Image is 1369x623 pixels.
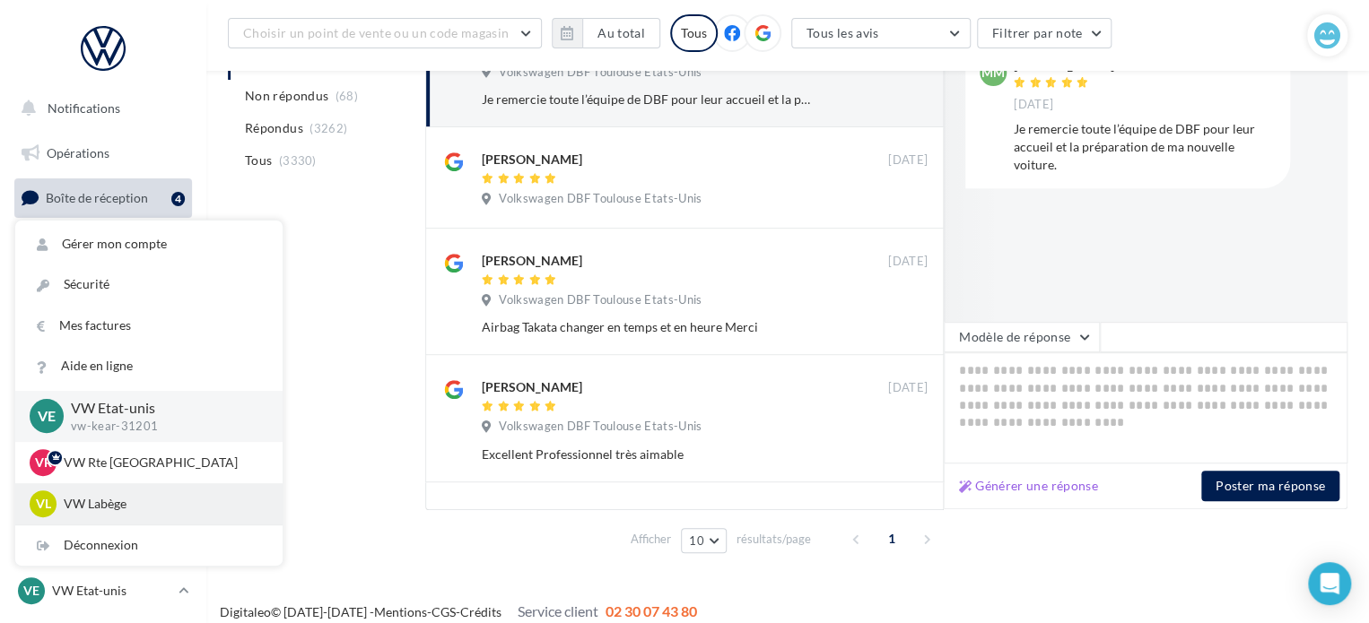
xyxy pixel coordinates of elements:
[518,602,598,619] span: Service client
[952,475,1105,497] button: Générer une réponse
[482,91,811,108] div: Je remercie toute l’équipe de DBF pour leur accueil et la préparation de ma nouvelle voiture.
[11,134,196,172] a: Opérations
[48,100,120,116] span: Notifications
[36,495,51,513] span: VL
[71,398,254,419] p: VW Etat-unis
[499,191,702,207] span: Volkswagen DBF Toulouse Etats-Unis
[11,314,196,351] a: Contacts
[11,225,196,263] a: Visibilité en ligne
[220,604,271,619] a: Digitaleo
[245,119,303,137] span: Répondus
[374,604,427,619] a: Mentions
[15,306,283,346] a: Mes factures
[1014,59,1114,72] div: [PERSON_NAME]
[499,65,702,81] span: Volkswagen DBF Toulouse Etats-Unis
[482,252,582,270] div: [PERSON_NAME]
[35,454,52,472] span: VR
[336,89,358,103] span: (68)
[460,604,501,619] a: Crédits
[888,380,928,396] span: [DATE]
[64,454,261,472] p: VW Rte [GEOGRAPHIC_DATA]
[228,18,542,48] button: Choisir un point de vente ou un code magasin
[631,531,671,548] span: Afficher
[1014,97,1053,113] span: [DATE]
[1308,562,1351,605] div: Open Intercom Messenger
[499,292,702,308] span: Volkswagen DBF Toulouse Etats-Unis
[606,602,697,619] span: 02 30 07 43 80
[1014,120,1276,174] div: Je remercie toute l’équipe de DBF pour leur accueil et la préparation de ma nouvelle voiture.
[64,495,261,513] p: VW Labège
[552,18,660,48] button: Au total
[15,264,283,305] a: Sécurité
[482,378,582,396] div: [PERSON_NAME]
[52,582,171,600] p: VW Etat-unis
[245,151,272,169] span: Tous
[171,192,185,206] div: 4
[432,604,456,619] a: CGS
[499,419,702,435] span: Volkswagen DBF Toulouse Etats-Unis
[15,525,283,566] div: Déconnexion
[71,419,254,435] p: vw-kear-31201
[1201,471,1339,501] button: Poster ma réponse
[482,318,811,336] div: Airbag Takata changer en temps et en heure Merci
[670,14,718,52] div: Tous
[15,346,283,386] a: Aide en ligne
[245,87,328,105] span: Non répondus
[791,18,971,48] button: Tous les avis
[482,446,811,463] div: Excellent Professionnel très aimable
[737,531,811,548] span: résultats/page
[482,151,582,169] div: [PERSON_NAME]
[977,18,1112,48] button: Filtrer par note
[38,406,56,427] span: VE
[11,270,196,307] a: Campagnes
[11,447,196,500] a: PLV et print personnalisable
[220,604,697,619] span: © [DATE]-[DATE] - - -
[807,25,879,40] span: Tous les avis
[11,178,196,217] a: Boîte de réception4
[11,403,196,441] a: Calendrier
[681,528,727,553] button: 10
[888,152,928,169] span: [DATE]
[279,153,317,168] span: (3330)
[46,190,148,205] span: Boîte de réception
[582,18,660,48] button: Au total
[944,322,1100,352] button: Modèle de réponse
[14,574,192,608] a: VE VW Etat-unis
[888,254,928,270] span: [DATE]
[23,582,39,600] span: VE
[11,90,188,127] button: Notifications
[11,507,196,560] a: Campagnes DataOnDemand
[689,533,704,548] span: 10
[15,224,283,264] a: Gérer mon compte
[243,25,509,40] span: Choisir un point de vente ou un code magasin
[310,121,347,135] span: (3262)
[11,359,196,396] a: Médiathèque
[47,145,109,160] span: Opérations
[877,524,906,553] span: 1
[981,64,1005,82] span: MM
